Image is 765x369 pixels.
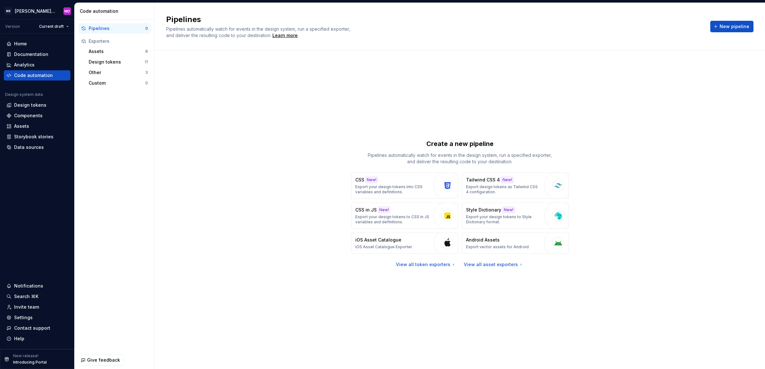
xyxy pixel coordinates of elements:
[89,69,145,76] div: Other
[166,14,703,25] h2: Pipelines
[4,39,70,49] a: Home
[364,152,556,165] p: Pipelines automatically watch for events in the design system, run a specified exporter, and deli...
[13,353,38,358] p: New release!
[78,23,150,34] button: Pipelines0
[14,72,53,79] div: Code automation
[145,59,148,65] div: 11
[4,281,70,291] button: Notifications
[503,207,515,213] div: New!
[14,314,33,321] div: Settings
[4,111,70,121] a: Components
[466,237,500,243] p: Android Assets
[4,100,70,110] a: Design tokens
[14,304,39,310] div: Invite team
[351,233,458,254] button: iOS Asset CatalogueiOS Asset Catalogue Exporter
[78,354,124,366] button: Give feedback
[355,184,430,195] p: Export your design tokens into CSS variables and definitions.
[89,25,145,32] div: Pipelines
[145,70,148,75] div: 3
[145,26,148,31] div: 0
[355,244,412,250] p: iOS Asset Catalogue Exporter
[89,59,145,65] div: Design tokens
[145,81,148,86] div: 0
[4,142,70,152] a: Data sources
[501,177,513,183] div: New!
[89,80,145,86] div: Custom
[272,32,298,39] a: Learn more
[86,67,150,78] button: Other3
[4,132,70,142] a: Storybook stories
[14,51,48,58] div: Documentation
[36,22,72,31] button: Current draft
[355,237,401,243] p: iOS Asset Catalogue
[89,38,148,44] div: Exporters
[13,360,47,365] p: Introducing Portal
[4,7,12,15] div: MB
[86,46,150,57] button: Assets8
[87,357,120,363] span: Give feedback
[355,177,364,183] p: CSS
[4,49,70,59] a: Documentation
[720,23,749,30] span: New pipeline
[14,335,24,342] div: Help
[15,8,56,14] div: [PERSON_NAME] Banking Fusion Design System
[462,203,569,229] button: Style DictionaryNew!Export your design tokens to Style Dictionary format.
[14,134,53,140] div: Storybook stories
[351,203,458,229] button: CSS in JSNew!Export your design tokens to CSS in JS variables and definitions.
[14,293,38,300] div: Search ⌘K
[86,57,150,67] button: Design tokens11
[14,325,50,331] div: Contact support
[14,62,35,68] div: Analytics
[89,48,145,55] div: Assets
[5,24,20,29] div: Version
[271,33,299,38] span: .
[4,121,70,131] a: Assets
[462,233,569,254] button: Android AssetsExport vector assets for Android
[466,207,501,213] p: Style Dictionary
[355,207,377,213] p: CSS in JS
[14,144,44,150] div: Data sources
[64,9,70,14] div: MD
[396,261,456,268] a: View all token exporters
[4,60,70,70] a: Analytics
[4,70,70,81] a: Code automation
[466,244,529,250] p: Export vector assets for Android
[39,24,64,29] span: Current draft
[14,41,27,47] div: Home
[14,283,43,289] div: Notifications
[466,177,500,183] p: Tailwind CSS 4
[4,302,70,312] a: Invite team
[145,49,148,54] div: 8
[166,26,351,38] span: Pipelines automatically watch for events in the design system, run a specified exporter, and deli...
[14,112,43,119] div: Components
[464,261,524,268] a: View all asset exporters
[351,173,458,199] button: CSSNew!Export your design tokens into CSS variables and definitions.
[4,312,70,323] a: Settings
[4,291,70,302] button: Search ⌘K
[466,184,541,195] p: Export design tokens as Tailwind CSS 4 configuration.
[4,334,70,344] button: Help
[14,123,29,129] div: Assets
[355,214,430,225] p: Export your design tokens to CSS in JS variables and definitions.
[1,4,73,18] button: MB[PERSON_NAME] Banking Fusion Design SystemMD
[4,323,70,333] button: Contact support
[5,92,43,97] div: Design system data
[426,139,494,148] p: Create a new pipeline
[710,21,753,32] button: New pipeline
[86,78,150,88] button: Custom0
[462,173,569,199] button: Tailwind CSS 4New!Export design tokens as Tailwind CSS 4 configuration.
[14,102,46,108] div: Design tokens
[378,207,390,213] div: New!
[80,8,152,14] div: Code automation
[466,214,541,225] p: Export your design tokens to Style Dictionary format.
[366,177,378,183] div: New!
